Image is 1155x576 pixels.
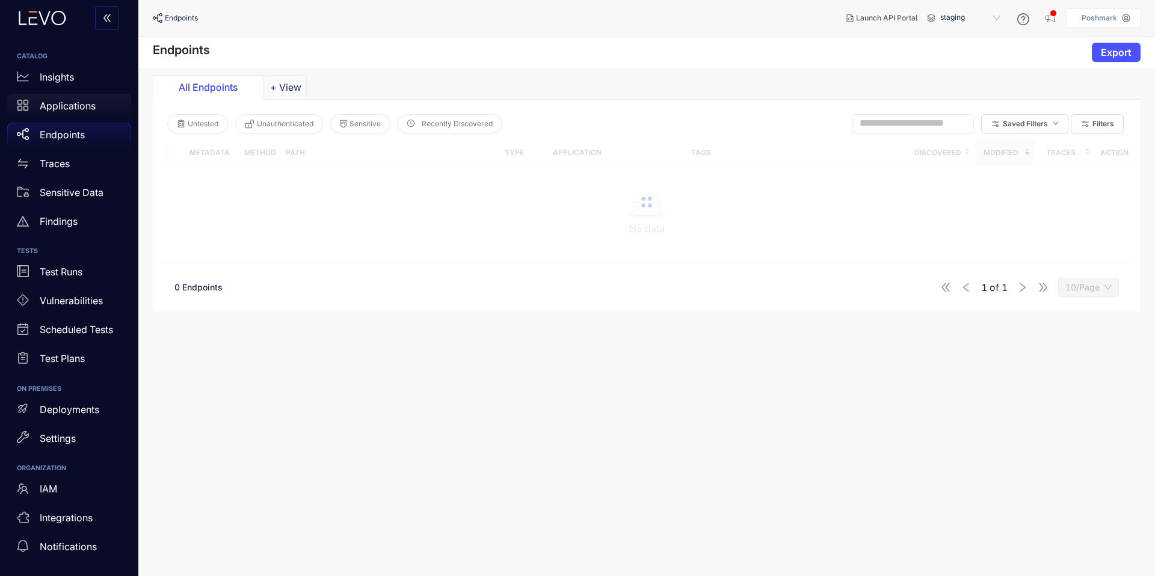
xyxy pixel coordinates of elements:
[174,282,223,292] span: 0 Endpoints
[257,120,313,128] span: Unauthenticated
[17,215,29,227] span: warning
[40,158,70,169] p: Traces
[102,13,112,24] span: double-left
[163,82,253,93] div: All Endpoints
[167,114,228,133] button: Untested
[422,120,493,128] span: Recently Discovered
[981,114,1068,133] button: Saved Filtersdown
[40,433,76,444] p: Settings
[1101,47,1132,58] span: Export
[7,65,131,94] a: Insights
[7,94,131,123] a: Applications
[7,347,131,376] a: Test Plans
[330,114,390,133] button: Sensitive
[1053,120,1059,127] span: down
[940,8,1003,28] span: staging
[7,152,131,180] a: Traces
[17,483,29,495] span: team
[40,353,85,364] p: Test Plans
[7,318,131,347] a: Scheduled Tests
[7,426,131,455] a: Settings
[398,114,502,133] button: clock-circleRecently Discovered
[407,120,414,128] span: clock-circle
[40,541,97,552] p: Notifications
[17,465,122,472] h6: ORGANIZATION
[7,477,131,506] a: IAM
[17,385,122,393] h6: ON PREMISES
[856,14,917,22] span: Launch API Portal
[265,75,307,99] button: Add tab
[7,180,131,209] a: Sensitive Data
[188,120,218,128] span: Untested
[7,397,131,426] a: Deployments
[153,43,210,57] h4: Endpoints
[7,506,131,535] a: Integrations
[40,324,113,335] p: Scheduled Tests
[1002,282,1008,293] span: 1
[17,158,29,170] span: swap
[7,260,131,289] a: Test Runs
[350,120,381,128] span: Sensitive
[40,72,74,82] p: Insights
[40,483,57,494] p: IAM
[40,512,93,523] p: Integrations
[40,266,82,277] p: Test Runs
[1071,114,1124,133] button: Filters
[40,100,96,111] p: Applications
[837,8,927,28] button: Launch API Portal
[1065,278,1112,296] span: 10/Page
[7,289,131,318] a: Vulnerabilities
[1092,120,1114,128] span: Filters
[165,14,198,22] span: Endpoints
[7,209,131,238] a: Findings
[981,282,987,293] span: 1
[7,535,131,563] a: Notifications
[40,295,103,306] p: Vulnerabilities
[40,404,99,415] p: Deployments
[1003,120,1048,128] span: Saved Filters
[7,123,131,152] a: Endpoints
[17,53,122,60] h6: CATALOG
[17,248,122,255] h6: TESTS
[40,187,103,198] p: Sensitive Data
[95,6,119,30] button: double-left
[40,129,85,140] p: Endpoints
[1082,14,1117,22] p: Poshmark
[40,216,78,227] p: Findings
[235,114,323,133] button: Unauthenticated
[1092,43,1141,62] button: Export
[981,282,1008,293] span: of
